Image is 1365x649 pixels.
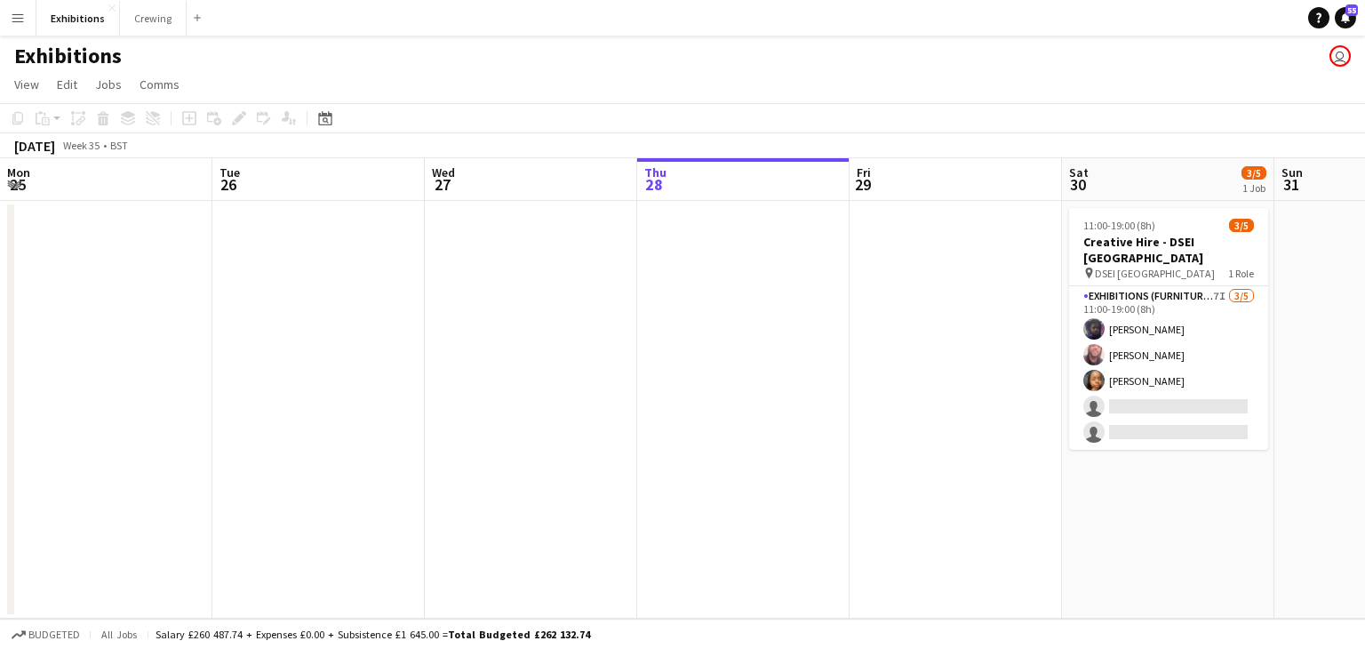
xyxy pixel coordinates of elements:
[59,139,103,152] span: Week 35
[642,174,667,195] span: 28
[14,76,39,92] span: View
[220,164,240,180] span: Tue
[1281,164,1303,180] span: Sun
[1228,267,1254,280] span: 1 Role
[1229,219,1254,232] span: 3/5
[132,73,187,96] a: Comms
[1069,234,1268,266] h3: Creative Hire - DSEI [GEOGRAPHIC_DATA]
[429,174,455,195] span: 27
[9,625,83,645] button: Budgeted
[1335,7,1356,28] a: 55
[98,628,140,641] span: All jobs
[50,73,84,96] a: Edit
[1069,164,1089,180] span: Sat
[7,73,46,96] a: View
[156,628,590,641] div: Salary £260 487.74 + Expenses £0.00 + Subsistence £1 645.00 =
[644,164,667,180] span: Thu
[88,73,129,96] a: Jobs
[1066,174,1089,195] span: 30
[4,174,30,195] span: 25
[1242,181,1265,195] div: 1 Job
[7,164,30,180] span: Mon
[1329,45,1351,67] app-user-avatar: Joseph Smart
[140,76,180,92] span: Comms
[432,164,455,180] span: Wed
[1069,286,1268,450] app-card-role: Exhibitions (Furniture [PERSON_NAME])7I3/511:00-19:00 (8h)[PERSON_NAME][PERSON_NAME][PERSON_NAME]
[857,164,871,180] span: Fri
[14,137,55,155] div: [DATE]
[448,628,590,641] span: Total Budgeted £262 132.74
[14,43,122,69] h1: Exhibitions
[95,76,122,92] span: Jobs
[1345,4,1358,16] span: 55
[57,76,77,92] span: Edit
[1083,219,1155,232] span: 11:00-19:00 (8h)
[1069,208,1268,450] app-job-card: 11:00-19:00 (8h)3/5Creative Hire - DSEI [GEOGRAPHIC_DATA] DSEI [GEOGRAPHIC_DATA]1 RoleExhibitions...
[1095,267,1215,280] span: DSEI [GEOGRAPHIC_DATA]
[1241,166,1266,180] span: 3/5
[217,174,240,195] span: 26
[120,1,187,36] button: Crewing
[110,139,128,152] div: BST
[36,1,120,36] button: Exhibitions
[28,629,80,641] span: Budgeted
[854,174,871,195] span: 29
[1279,174,1303,195] span: 31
